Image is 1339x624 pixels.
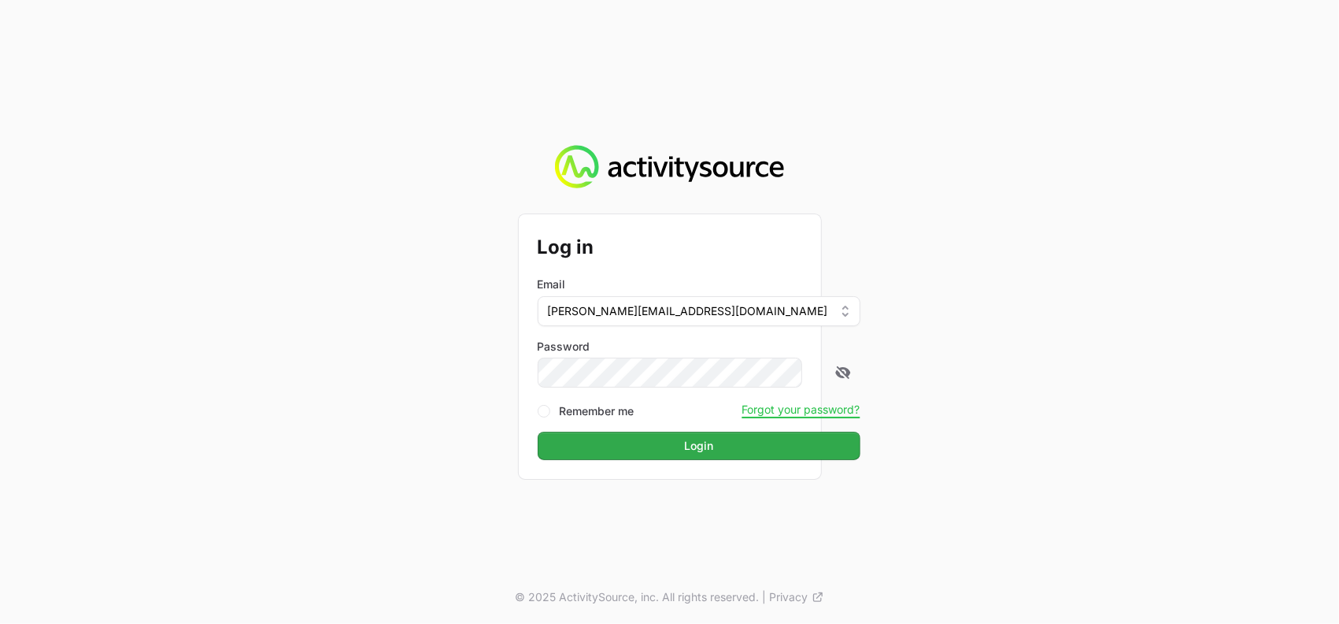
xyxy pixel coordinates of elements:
[555,145,784,189] img: Activity Source
[538,233,860,262] h2: Log in
[763,589,767,605] span: |
[560,403,634,419] label: Remember me
[516,589,760,605] p: © 2025 ActivitySource, inc. All rights reserved.
[742,403,860,417] button: Forgot your password?
[538,277,566,292] label: Email
[538,296,860,326] button: [PERSON_NAME][EMAIL_ADDRESS][DOMAIN_NAME]
[538,432,860,460] button: Login
[547,436,851,455] span: Login
[770,589,824,605] a: Privacy
[548,303,828,319] span: [PERSON_NAME][EMAIL_ADDRESS][DOMAIN_NAME]
[538,339,860,355] label: Password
